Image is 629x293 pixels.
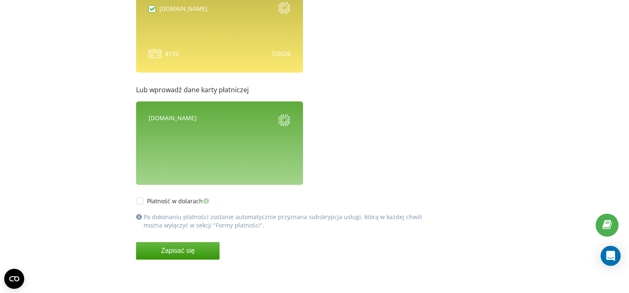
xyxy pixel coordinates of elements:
label: Płatność w dolarach [136,197,211,205]
button: Zapisać się [136,242,220,260]
p: Po dokonaniu płatności zostanie automatycznie przyznana subskrypcja usługi, którą w każdej chwili... [144,213,441,230]
button: Open CMP widget [4,269,24,289]
iframe: Bezpieczne pole wprowadzania płatności kartą [149,164,291,172]
div: [DOMAIN_NAME] [149,114,197,129]
p: Lub wprowadź dane karty płatniczej [136,85,441,95]
span: 8153 [165,50,179,58]
div: 7/2026 [272,50,291,58]
div: [DOMAIN_NAME] [159,5,207,13]
div: Open Intercom Messenger [601,246,621,266]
